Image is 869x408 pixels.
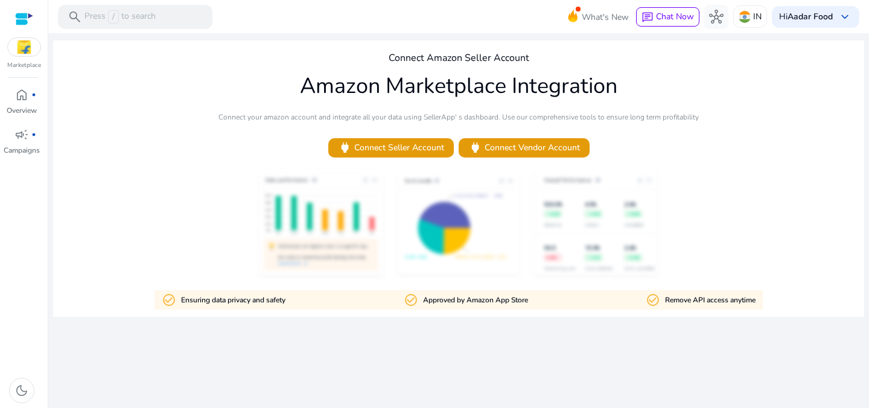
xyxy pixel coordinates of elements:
mat-icon: check_circle_outline [646,293,660,307]
p: IN [753,6,762,27]
button: powerConnect Seller Account [328,138,454,158]
h1: Amazon Marketplace Integration [300,73,617,99]
p: Campaigns [4,145,40,156]
h4: Connect Amazon Seller Account [389,53,529,64]
img: flipkart.svg [8,38,40,56]
span: / [108,10,119,24]
span: Chat Now [656,11,694,22]
span: search [68,10,82,24]
button: powerConnect Vendor Account [459,138,590,158]
p: Ensuring data privacy and safety [181,295,285,306]
mat-icon: check_circle_outline [404,293,418,307]
p: Marketplace [7,61,41,70]
span: Connect Seller Account [338,141,444,155]
span: keyboard_arrow_down [838,10,852,24]
p: Press to search [84,10,156,24]
p: Remove API access anytime [665,295,756,306]
b: Aadar Food [788,11,833,22]
button: hub [704,5,728,29]
img: in.svg [739,11,751,23]
mat-icon: check_circle_outline [162,293,176,307]
span: Connect Vendor Account [468,141,580,155]
span: hub [709,10,724,24]
p: Approved by Amazon App Store [423,295,528,306]
span: dark_mode [14,383,29,398]
button: chatChat Now [636,7,699,27]
span: home [14,88,29,102]
span: chat [641,11,654,24]
span: campaign [14,127,29,142]
p: Overview [7,105,37,116]
span: power [468,141,482,155]
span: What's New [582,7,629,28]
span: fiber_manual_record [31,132,36,137]
p: Hi [779,13,833,21]
p: Connect your amazon account and integrate all your data using SellerApp' s dashboard. Use our com... [218,112,699,123]
span: power [338,141,352,155]
span: fiber_manual_record [31,92,36,97]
